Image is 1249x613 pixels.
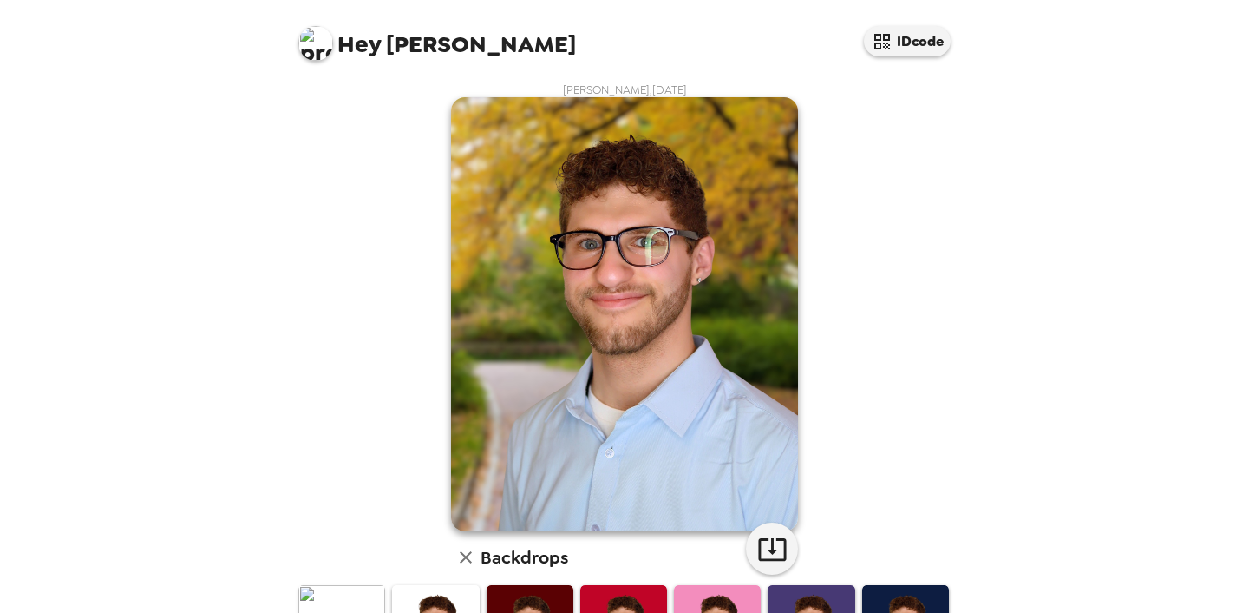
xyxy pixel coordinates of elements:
span: [PERSON_NAME] [298,17,576,56]
img: user [451,97,798,531]
h6: Backdrops [481,544,568,571]
span: [PERSON_NAME] , [DATE] [563,82,687,97]
img: profile pic [298,26,333,61]
span: Hey [337,29,381,60]
button: IDcode [864,26,951,56]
